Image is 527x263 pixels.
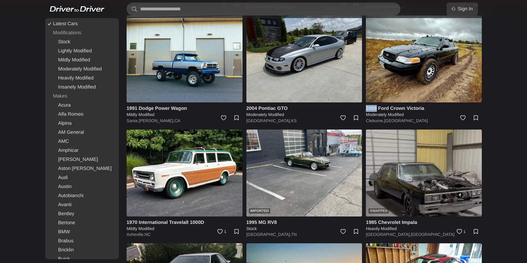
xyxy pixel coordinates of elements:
[366,219,482,226] h4: 1985 Chevrolet Impala
[46,209,118,218] a: Bentley
[127,112,243,118] h5: Mildly Modified
[249,208,270,214] div: Imported
[384,118,428,123] a: [GEOGRAPHIC_DATA]
[46,119,118,128] a: Alpina
[46,74,118,83] a: Heavily Modified
[46,182,118,191] a: Austin
[46,137,118,146] a: AMC
[246,105,362,112] h4: 2004 Pontiac GTO
[127,105,243,112] h4: 1991 Dodge Power Wagon
[46,164,118,173] a: Aston [PERSON_NAME]
[366,112,482,118] h5: Moderately Modified
[291,118,297,123] a: KS
[246,219,362,226] h4: 1995 MG RV8
[246,112,362,118] h5: Moderately Modified
[46,83,118,92] a: Insanely Modified
[411,232,454,237] a: [GEOGRAPHIC_DATA]
[291,232,297,237] a: TN
[46,19,118,28] a: Latest Cars
[246,130,362,216] img: 1995 MG RV8 for sale
[127,219,243,226] h4: 1970 International Travelall 1000D
[366,118,384,123] a: Cleburne,
[368,208,389,214] div: Swapped
[46,155,118,164] a: [PERSON_NAME]
[46,218,118,227] a: Bertone
[46,37,118,47] a: Stock
[127,130,243,216] img: 1970 International Travelall 1000D for sale
[246,226,362,232] h5: Stock
[214,226,228,240] a: 1
[447,3,478,16] a: Sign In
[366,232,411,237] a: [GEOGRAPHIC_DATA],
[366,130,482,216] a: Swapped
[46,246,118,255] a: Bricklin
[46,128,118,137] a: AM General
[46,110,118,119] a: Alfa Romeo
[46,56,118,65] a: Mildly Modified
[46,200,118,209] a: Avanti
[46,173,118,182] a: Audi
[366,130,482,216] img: 1985 Chevrolet Impala for sale
[46,146,118,155] a: Amphicar
[46,227,118,237] a: BMW
[453,226,468,240] a: 1
[246,118,291,123] a: [GEOGRAPHIC_DATA],
[127,105,243,118] a: 1991 Dodge Power Wagon Mildly Modified
[46,47,118,56] a: Lightly Modified
[46,237,118,246] a: Brabus
[46,28,118,37] div: Modifications
[127,219,243,232] a: 1970 International Travelall 1000D Mildly Modified
[46,92,118,101] div: Makes
[174,118,180,123] a: CA
[127,118,174,123] a: Santa [PERSON_NAME],
[246,16,362,102] img: 2004 Pontiac GTO for sale
[366,105,482,118] a: 2009 Ford Crown Victoria Moderately Modified
[127,226,243,232] h5: Mildly Modified
[145,232,151,237] a: NC
[246,105,362,118] a: 2004 Pontiac GTO Moderately Modified
[46,65,118,74] a: Moderately Modified
[246,219,362,232] a: 1995 MG RV8 Stock
[246,130,362,216] a: Imported
[366,219,482,232] a: 1985 Chevrolet Impala Heavily Modified
[366,105,482,112] h4: 2009 Ford Crown Victoria
[127,16,243,102] img: 1991 Dodge Power Wagon for sale
[366,16,482,102] img: 2009 Ford Crown Victoria for sale
[246,232,291,237] a: [GEOGRAPHIC_DATA],
[46,191,118,200] a: Autobianchi
[366,226,482,232] h5: Heavily Modified
[127,232,145,237] a: Asheville,
[46,101,118,110] a: Acura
